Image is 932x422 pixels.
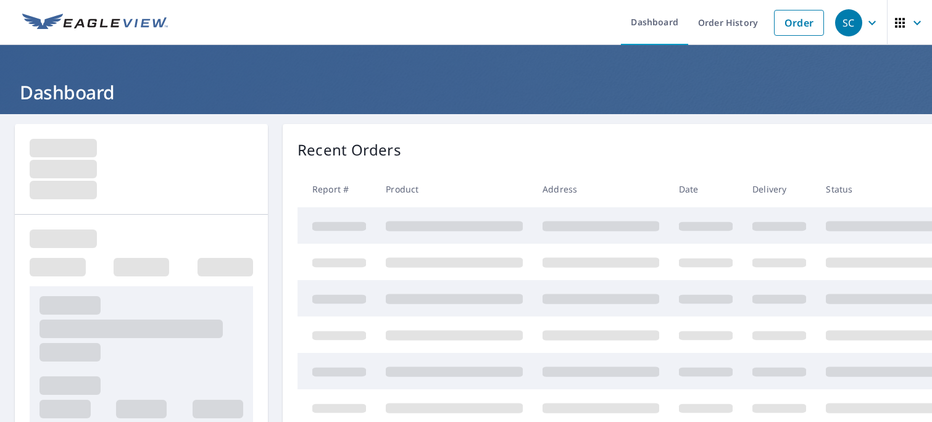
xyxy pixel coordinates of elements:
[22,14,168,32] img: EV Logo
[297,139,401,161] p: Recent Orders
[669,171,743,207] th: Date
[533,171,669,207] th: Address
[835,9,862,36] div: SC
[774,10,824,36] a: Order
[15,80,917,105] h1: Dashboard
[297,171,376,207] th: Report #
[376,171,533,207] th: Product
[743,171,816,207] th: Delivery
